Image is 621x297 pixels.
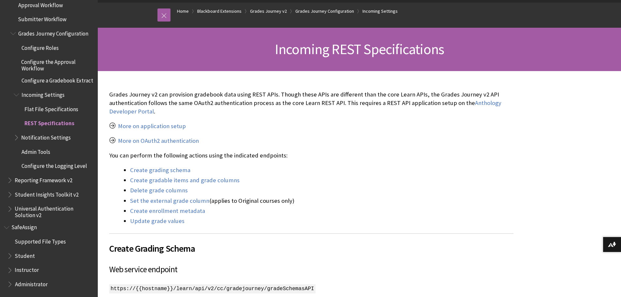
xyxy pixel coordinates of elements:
[295,7,354,15] a: Grades Journey Configuration
[130,186,188,194] a: Delete grade columns
[109,284,316,293] span: https://{{hostname}}/learn/api/v2/cc/gradejourney/gradeSchemasAPI
[362,7,398,15] a: Incoming Settings
[130,197,209,205] a: Set the external grade column
[24,104,78,112] span: Flat File Specifications
[109,99,501,115] a: Anthology Developer Portal
[130,176,240,184] a: Create gradable items and grade columns
[15,175,72,184] span: Reporting Framework v2
[18,14,67,23] span: Submitter Workflow
[250,7,287,15] a: Grades Journey v2
[21,57,93,72] span: Configure the Approval Workflow
[4,222,94,290] nav: Book outline for Blackboard SafeAssign
[275,40,444,58] span: Incoming REST Specifications
[130,196,513,205] li: (applies to Original courses only)
[130,217,185,225] a: Update grade values
[21,146,50,155] span: Admin Tools
[109,263,513,276] h3: Web service endpoint
[21,75,93,84] span: Configure a Gradebook Extract
[118,137,199,145] a: More on OAuth2 authentication
[15,203,93,219] span: Universal Authentication Solution v2
[18,28,88,37] span: Grades Journey Configuration
[15,265,39,274] span: Instructor
[21,132,71,141] span: Notification Settings
[130,207,205,215] a: Create enrollment metadata
[21,161,87,170] span: Configure the Logging Level
[109,242,513,255] span: Create Grading Schema
[130,166,190,174] a: Create grading schema
[15,189,79,198] span: Student Insights Toolkit v2
[24,118,74,127] span: REST Specifications
[15,250,35,259] span: Student
[109,90,513,116] p: Grades Journey v2 can provision gradebook data using REST APIs. Though these APIs are different t...
[21,42,58,51] span: Configure Roles
[21,89,64,98] span: Incoming Settings
[177,7,189,15] a: Home
[15,236,66,245] span: Supported File Types
[11,222,37,231] span: SafeAssign
[15,279,47,288] span: Administrator
[197,7,242,15] a: Blackboard Extensions
[109,151,513,160] p: You can perform the following actions using the indicated endpoints:
[118,122,186,130] a: More on application setup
